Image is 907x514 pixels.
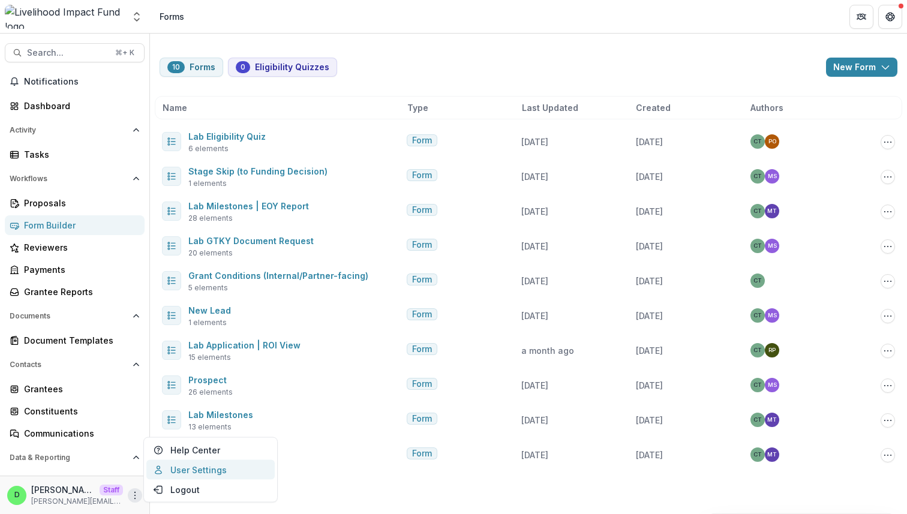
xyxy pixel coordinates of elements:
[5,96,145,116] a: Dashboard
[521,276,548,286] span: [DATE]
[636,137,663,147] span: [DATE]
[881,413,895,428] button: Options
[768,173,777,179] div: Monica Swai
[5,306,145,326] button: Open Documents
[753,312,762,318] div: Courtney Tran
[10,312,128,320] span: Documents
[188,248,233,258] span: 20 elements
[14,491,20,499] div: Divyansh
[881,135,895,149] button: Options
[24,241,135,254] div: Reviewers
[753,452,762,458] div: Courtney Tran
[521,380,548,390] span: [DATE]
[24,383,135,395] div: Grantees
[5,238,145,257] a: Reviewers
[636,415,663,425] span: [DATE]
[636,101,671,114] span: Created
[5,193,145,213] a: Proposals
[228,58,337,77] button: Eligibility Quizzes
[5,72,145,91] button: Notifications
[878,5,902,29] button: Get Help
[521,206,548,217] span: [DATE]
[5,5,124,29] img: Livelihood Impact Fund logo
[5,401,145,421] a: Constituents
[768,347,776,353] div: Rachel Proefke
[521,415,548,425] span: [DATE]
[24,219,135,232] div: Form Builder
[188,317,227,328] span: 1 elements
[5,330,145,350] a: Document Templates
[753,347,762,353] div: Courtney Tran
[24,100,135,112] div: Dashboard
[100,485,123,495] p: Staff
[24,148,135,161] div: Tasks
[521,241,548,251] span: [DATE]
[5,472,145,492] a: Dashboard
[412,449,432,459] span: Form
[5,423,145,443] a: Communications
[636,345,663,356] span: [DATE]
[881,205,895,219] button: Options
[188,213,233,224] span: 28 elements
[160,10,184,23] div: Forms
[768,312,777,318] div: Monica Swai
[5,379,145,399] a: Grantees
[163,101,187,114] span: Name
[412,275,432,285] span: Form
[188,375,227,385] a: Prospect
[24,285,135,298] div: Grantee Reports
[10,126,128,134] span: Activity
[188,305,231,315] a: New Lead
[521,137,548,147] span: [DATE]
[188,270,368,281] a: Grant Conditions (Internal/Partner-facing)
[768,382,777,388] div: Monica Swai
[188,236,314,246] a: Lab GTKY Document Request
[768,243,777,249] div: Monica Swai
[5,448,145,467] button: Open Data & Reporting
[172,63,180,71] span: 10
[412,414,432,424] span: Form
[188,352,231,363] span: 15 elements
[5,145,145,164] a: Tasks
[753,139,762,145] div: Courtney Tran
[768,139,776,145] div: Peige Omondi
[24,77,140,87] span: Notifications
[767,417,777,423] div: Muthoni Thuo
[750,101,783,114] span: Authors
[188,422,232,432] span: 13 elements
[521,311,548,321] span: [DATE]
[636,276,663,286] span: [DATE]
[188,410,253,420] a: Lab Milestones
[160,58,223,77] button: Forms
[5,215,145,235] a: Form Builder
[521,172,548,182] span: [DATE]
[881,448,895,462] button: Options
[753,208,762,214] div: Courtney Tran
[753,382,762,388] div: Courtney Tran
[636,380,663,390] span: [DATE]
[636,241,663,251] span: [DATE]
[188,282,228,293] span: 5 elements
[412,170,432,181] span: Form
[636,172,663,182] span: [DATE]
[188,201,309,211] a: Lab Milestones | EOY Report
[636,450,663,460] span: [DATE]
[881,239,895,254] button: Options
[412,379,432,389] span: Form
[27,48,108,58] span: Search...
[5,355,145,374] button: Open Contacts
[188,178,227,189] span: 1 elements
[188,166,328,176] a: Stage Skip (to Funding Decision)
[188,143,229,154] span: 6 elements
[10,453,128,462] span: Data & Reporting
[881,170,895,184] button: Options
[188,387,233,398] span: 26 elements
[412,344,432,354] span: Form
[241,63,245,71] span: 0
[5,43,145,62] button: Search...
[113,46,137,59] div: ⌘ + K
[636,206,663,217] span: [DATE]
[24,334,135,347] div: Document Templates
[407,101,428,114] span: Type
[128,488,142,503] button: More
